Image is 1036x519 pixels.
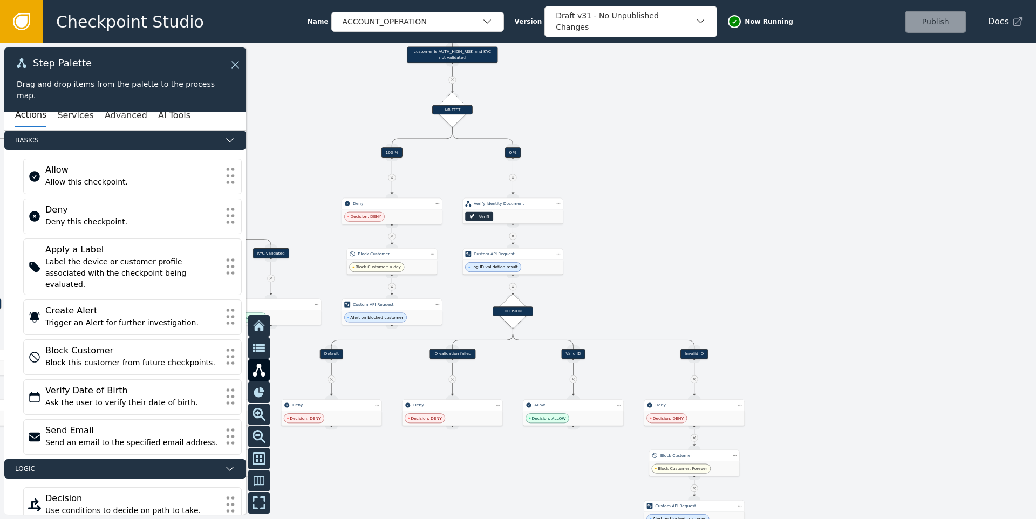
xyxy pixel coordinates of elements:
[479,214,489,220] div: Veriff
[253,248,289,258] div: KYC validated
[45,357,220,368] div: Block this customer from future checkpoints.
[158,104,190,127] button: AI Tools
[988,15,1023,28] a: Docs
[745,17,793,26] span: Now Running
[17,79,234,101] div: Drag and drop items from the palette to the process map.
[45,176,220,188] div: Allow this checkpoint.
[655,402,733,408] div: Deny
[15,104,46,127] button: Actions
[105,104,147,127] button: Advanced
[15,464,220,474] span: Logic
[658,466,707,472] span: Block Customer: Forever
[471,264,517,270] span: Log ID validation result
[45,397,220,408] div: Ask the user to verify their date of birth.
[988,15,1009,28] span: Docs
[356,264,401,270] span: Block Customer: a day
[474,251,552,257] div: Custom API Request
[353,302,431,308] div: Custom API Request
[429,349,475,359] div: ID validation failed
[45,317,220,329] div: Trigger an Alert for further investigation.
[45,216,220,228] div: Deny this checkpoint.
[229,315,263,320] span: Decision: ALLOW
[493,306,533,316] div: DECISION
[15,135,220,145] span: Basics
[680,349,708,359] div: Invalid ID
[33,58,92,68] span: Step Palette
[544,6,717,37] button: Draft v31 - No Unpublished Changes
[534,402,612,408] div: Allow
[407,47,497,63] div: customer is AUTH_HIGH_RISK and KYC not validated
[57,104,93,127] button: Services
[350,214,381,220] span: Decision: DENY
[432,105,473,114] div: A/B TEST
[45,243,220,256] div: Apply a Label
[505,147,521,158] div: 0 %
[320,349,343,359] div: Default
[350,315,403,320] span: Alert on blocked customer
[532,415,566,421] span: Decision: ALLOW
[655,503,733,509] div: Custom API Request
[343,16,482,28] div: ACCOUNT_OPERATION
[290,415,321,421] span: Decision: DENY
[45,344,220,357] div: Block Customer
[413,402,492,408] div: Deny
[45,492,220,505] div: Decision
[474,201,552,207] div: Verify Identity Document
[45,384,220,397] div: Verify Date of Birth
[331,12,504,32] button: ACCOUNT_OPERATION
[45,203,220,216] div: Deny
[45,163,220,176] div: Allow
[358,251,426,257] div: Block Customer
[353,201,431,207] div: Deny
[561,349,585,359] div: Valid ID
[232,302,310,308] div: Allow
[381,147,403,158] div: 100 %
[515,17,542,26] span: Version
[308,17,329,26] span: Name
[56,10,204,34] span: Checkpoint Studio
[292,402,371,408] div: Deny
[45,424,220,437] div: Send Email
[653,415,684,421] span: Decision: DENY
[660,453,728,459] div: Block Customer
[45,256,220,290] div: Label the device or customer profile associated with the checkpoint being evaluated.
[556,10,695,33] div: Draft v31 - No Unpublished Changes
[45,304,220,317] div: Create Alert
[45,437,220,448] div: Send an email to the specified email address.
[45,505,220,516] div: Use conditions to decide on path to take.
[411,415,441,421] span: Decision: DENY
